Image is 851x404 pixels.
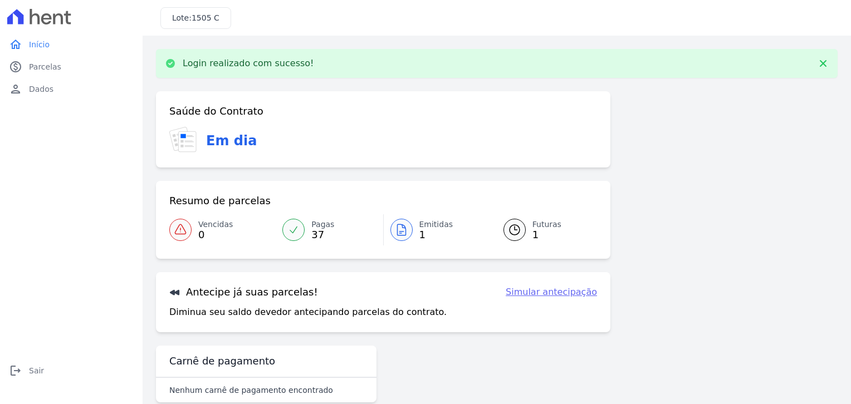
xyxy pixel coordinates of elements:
span: 1505 C [192,13,219,22]
a: Futuras 1 [490,214,597,245]
span: Dados [29,83,53,95]
a: homeInício [4,33,138,56]
p: Nenhum carnê de pagamento encontrado [169,385,333,396]
p: Login realizado com sucesso! [183,58,314,69]
h3: Saúde do Contrato [169,105,263,118]
a: Vencidas 0 [169,214,276,245]
i: person [9,82,22,96]
span: Emitidas [419,219,453,230]
span: 1 [419,230,453,239]
i: home [9,38,22,51]
span: Parcelas [29,61,61,72]
h3: Antecipe já suas parcelas! [169,285,318,299]
a: logoutSair [4,359,138,382]
span: 37 [311,230,334,239]
span: Futuras [532,219,561,230]
span: 1 [532,230,561,239]
a: personDados [4,78,138,100]
span: Pagas [311,219,334,230]
h3: Lote: [172,12,219,24]
i: logout [9,364,22,377]
a: Simular antecipação [506,285,597,299]
a: paidParcelas [4,56,138,78]
p: Diminua seu saldo devedor antecipando parcelas do contrato. [169,306,447,319]
h3: Carnê de pagamento [169,354,275,368]
span: Sair [29,365,44,376]
span: Vencidas [198,219,233,230]
a: Emitidas 1 [384,214,490,245]
a: Pagas 37 [276,214,383,245]
h3: Em dia [206,131,257,151]
h3: Resumo de parcelas [169,194,271,208]
i: paid [9,60,22,73]
span: Início [29,39,50,50]
span: 0 [198,230,233,239]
